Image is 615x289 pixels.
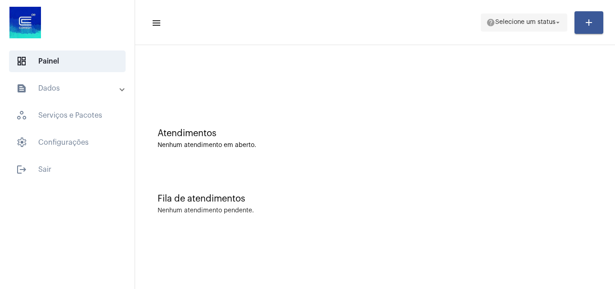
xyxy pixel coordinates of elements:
mat-icon: sidenav icon [16,164,27,175]
div: Fila de atendimentos [158,194,592,204]
mat-expansion-panel-header: sidenav iconDados [5,78,135,99]
span: Configurações [9,132,126,153]
span: Selecione um status [495,19,556,26]
mat-icon: help [486,18,495,27]
img: d4669ae0-8c07-2337-4f67-34b0df7f5ae4.jpeg [7,5,43,41]
mat-icon: sidenav icon [16,83,27,94]
mat-icon: arrow_drop_down [554,18,562,27]
div: Atendimentos [158,128,592,138]
mat-panel-title: Dados [16,83,120,94]
div: Nenhum atendimento em aberto. [158,142,592,149]
span: Sair [9,159,126,180]
span: Painel [9,50,126,72]
span: sidenav icon [16,137,27,148]
span: Serviços e Pacotes [9,105,126,126]
mat-icon: sidenav icon [151,18,160,28]
button: Selecione um status [481,14,567,32]
span: sidenav icon [16,56,27,67]
mat-icon: add [583,17,594,28]
div: Nenhum atendimento pendente. [158,207,254,214]
span: sidenav icon [16,110,27,121]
